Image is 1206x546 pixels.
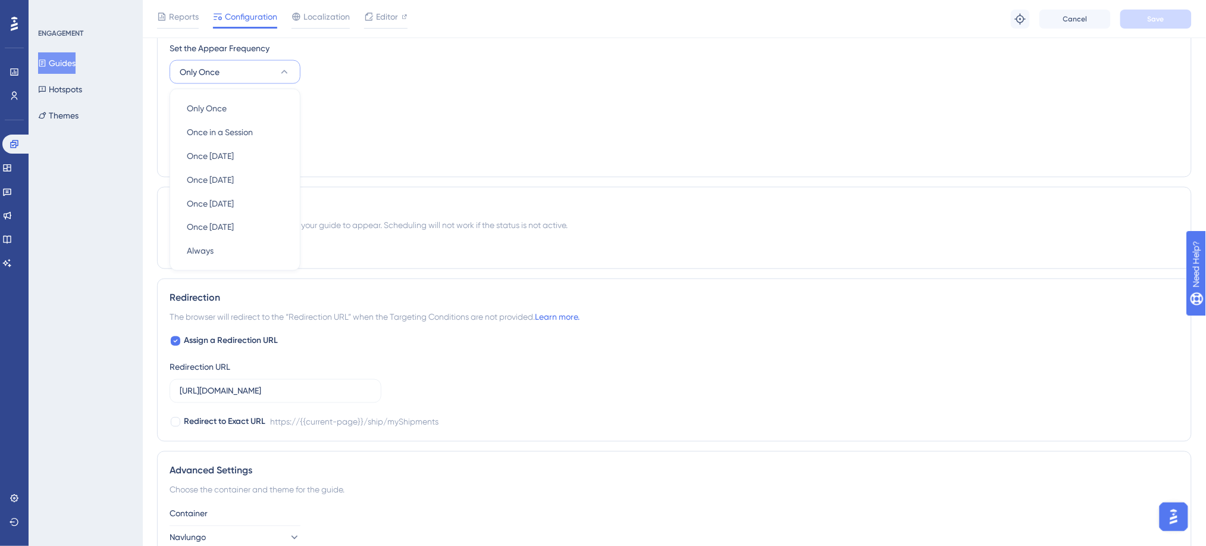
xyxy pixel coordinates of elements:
span: Once [DATE] [187,220,234,235]
button: Once [DATE] [177,192,293,216]
button: Once in a Session [177,120,293,144]
div: ENGAGEMENT [38,29,83,38]
button: Save [1120,10,1192,29]
span: Once in a Session [187,125,253,139]
div: Set the Appear Frequency [170,41,1179,55]
div: https://{{current-page}}/ship/myShipments [270,415,438,429]
span: Only Once [187,101,227,116]
button: Once [DATE] [177,144,293,168]
div: Advanced Settings [170,464,1179,478]
span: Redirect to Exact URL [184,415,265,429]
span: Once [DATE] [187,196,234,211]
button: Cancel [1039,10,1111,29]
div: Choose the container and theme for the guide. [170,483,1179,497]
span: Navlungo [170,531,206,545]
button: Hotspots [38,79,82,100]
div: You can schedule a time period for your guide to appear. Scheduling will not work if the status i... [170,219,1179,233]
div: Redirection URL [170,360,230,375]
span: Once [DATE] [187,173,234,187]
div: Redirection [170,291,1179,305]
span: Reports [169,10,199,24]
input: https://www.example.com/ [180,385,371,398]
span: Once [DATE] [187,149,234,163]
span: Only Once [180,65,220,79]
span: Localization [303,10,350,24]
div: Container [170,507,1179,521]
span: Need Help? [28,3,74,17]
iframe: UserGuiding AI Assistant Launcher [1156,499,1192,535]
a: Learn more. [535,313,579,322]
button: Themes [38,105,79,126]
span: Configuration [225,10,277,24]
button: Guides [38,52,76,74]
span: The browser will redirect to the “Redirection URL” when the Targeting Conditions are not provided. [170,310,579,325]
span: Save [1148,14,1164,24]
div: Scheduling [170,199,1179,214]
span: Assign a Redirection URL [184,334,278,348]
span: Always [187,244,214,258]
button: Once [DATE] [177,216,293,239]
button: Only Once [170,60,300,84]
span: Editor [376,10,398,24]
button: Only Once [177,96,293,120]
span: Cancel [1063,14,1088,24]
button: Always [177,239,293,263]
button: Once [DATE] [177,168,293,192]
